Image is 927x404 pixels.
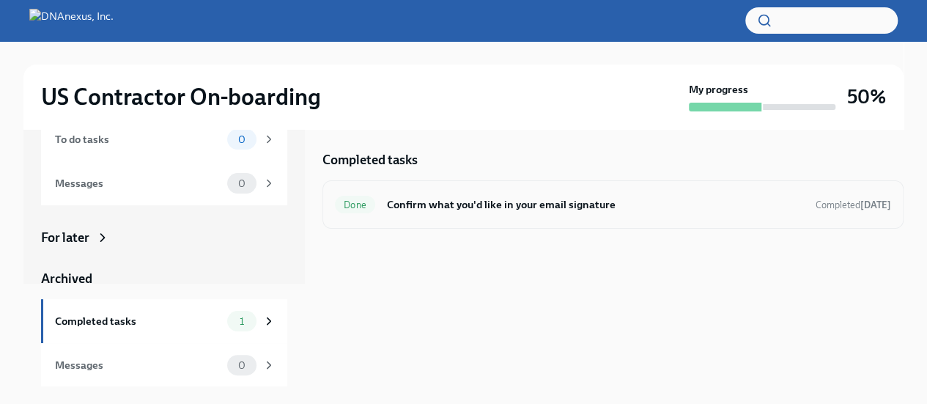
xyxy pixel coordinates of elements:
[41,270,287,287] a: Archived
[229,134,254,145] span: 0
[55,313,221,329] div: Completed tasks
[847,84,886,110] h3: 50%
[816,199,891,210] span: Completed
[41,299,287,343] a: Completed tasks1
[335,193,891,216] a: DoneConfirm what you'd like in your email signatureCompleted[DATE]
[55,131,221,147] div: To do tasks
[41,117,287,161] a: To do tasks0
[689,82,748,97] strong: My progress
[860,199,891,210] strong: [DATE]
[387,197,804,213] h6: Confirm what you'd like in your email signature
[55,357,221,373] div: Messages
[41,229,287,246] a: For later
[41,82,321,111] h2: US Contractor On-boarding
[41,161,287,205] a: Messages0
[335,199,375,210] span: Done
[322,151,418,169] h5: Completed tasks
[229,360,254,371] span: 0
[41,343,287,387] a: Messages0
[816,198,891,212] span: October 9th, 2025 10:49
[229,178,254,189] span: 0
[55,175,221,191] div: Messages
[41,229,89,246] div: For later
[29,9,114,32] img: DNAnexus, Inc.
[231,316,253,327] span: 1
